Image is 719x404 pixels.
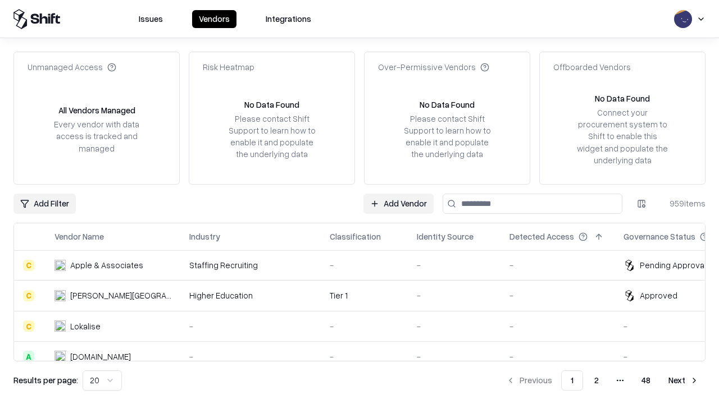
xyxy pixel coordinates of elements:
[624,231,695,242] div: Governance Status
[576,107,669,166] div: Connect your procurement system to Shift to enable this widget and populate the underlying data
[189,290,312,301] div: Higher Education
[509,290,606,301] div: -
[585,370,608,391] button: 2
[70,290,171,301] div: [PERSON_NAME][GEOGRAPHIC_DATA]
[363,194,434,214] a: Add Vendor
[70,320,101,332] div: Lokalise
[509,231,574,242] div: Detected Access
[13,194,76,214] button: Add Filter
[23,260,34,271] div: C
[401,113,494,160] div: Please contact Shift Support to learn how to enable it and populate the underlying data
[640,259,706,271] div: Pending Approval
[244,99,299,111] div: No Data Found
[632,370,659,391] button: 48
[13,374,78,386] p: Results per page:
[417,351,492,362] div: -
[330,259,399,271] div: -
[189,259,312,271] div: Staffing Recruiting
[28,61,116,73] div: Unmanaged Access
[54,290,66,301] img: Reichman University
[553,61,631,73] div: Offboarded Vendors
[259,10,318,28] button: Integrations
[132,10,170,28] button: Issues
[509,259,606,271] div: -
[330,231,381,242] div: Classification
[595,93,650,104] div: No Data Found
[50,118,143,154] div: Every vendor with data access is tracked and managed
[54,260,66,271] img: Apple & Associates
[54,351,66,362] img: pathfactory.com
[330,351,399,362] div: -
[189,351,312,362] div: -
[417,259,492,271] div: -
[70,259,143,271] div: Apple & Associates
[420,99,475,111] div: No Data Found
[378,61,489,73] div: Over-Permissive Vendors
[662,370,706,391] button: Next
[58,104,135,116] div: All Vendors Managed
[330,290,399,301] div: Tier 1
[417,290,492,301] div: -
[661,198,706,209] div: 959 items
[499,370,706,391] nav: pagination
[561,370,583,391] button: 1
[225,113,318,160] div: Please contact Shift Support to learn how to enable it and populate the underlying data
[23,320,34,332] div: C
[509,320,606,332] div: -
[70,351,131,362] div: [DOMAIN_NAME]
[23,290,34,301] div: C
[417,231,474,242] div: Identity Source
[509,351,606,362] div: -
[189,320,312,332] div: -
[192,10,236,28] button: Vendors
[203,61,254,73] div: Risk Heatmap
[54,320,66,332] img: Lokalise
[54,231,104,242] div: Vendor Name
[640,290,677,301] div: Approved
[23,351,34,362] div: A
[330,320,399,332] div: -
[417,320,492,332] div: -
[189,231,220,242] div: Industry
